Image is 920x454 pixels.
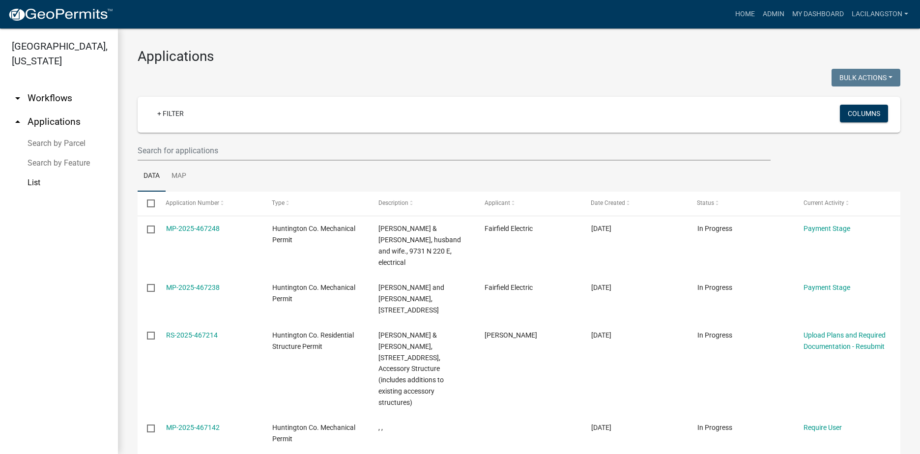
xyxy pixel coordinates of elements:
span: 08/21/2025 [591,284,611,291]
span: Application Number [166,199,220,206]
a: Map [166,161,192,192]
span: 08/21/2025 [591,331,611,339]
span: Huntington Co. Mechanical Permit [272,284,355,303]
a: MP-2025-467248 [166,225,220,232]
span: Description [378,199,408,206]
span: Brandon and Elizabeth Stebing, 1228 Stintson Dr, electrical [378,284,444,314]
a: MP-2025-467238 [166,284,220,291]
span: Date Created [591,199,626,206]
button: Columns [840,105,888,122]
span: In Progress [697,424,732,431]
a: Require User [804,424,842,431]
a: Data [138,161,166,192]
a: Payment Stage [804,225,850,232]
span: , , [378,424,383,431]
datatable-header-cell: Applicant [475,192,581,215]
datatable-header-cell: Current Activity [794,192,900,215]
datatable-header-cell: Type [263,192,369,215]
a: RS-2025-467214 [166,331,218,339]
span: Jason Schmucker [485,331,537,339]
i: arrow_drop_down [12,92,24,104]
span: Status [697,199,715,206]
datatable-header-cell: Application Number [156,192,262,215]
h3: Applications [138,48,900,65]
datatable-header-cell: Status [688,192,794,215]
a: Home [731,5,759,24]
i: arrow_drop_up [12,116,24,128]
span: Huntington Co. Mechanical Permit [272,424,355,443]
datatable-header-cell: Date Created [581,192,688,215]
span: In Progress [697,284,732,291]
datatable-header-cell: Select [138,192,156,215]
span: 08/21/2025 [591,225,611,232]
span: 08/21/2025 [591,424,611,431]
button: Bulk Actions [832,69,900,86]
span: Applicant [485,199,510,206]
span: Griffith, Kristi E & Gary W, husband and wife., 9731 N 220 E, electrical [378,225,461,266]
span: In Progress [697,331,732,339]
a: MP-2025-467142 [166,424,220,431]
input: Search for applications [138,141,771,161]
span: Type [272,199,285,206]
datatable-header-cell: Description [369,192,475,215]
span: Fairfield Electric [485,284,533,291]
a: + Filter [149,105,192,122]
span: Huntington Co. Residential Structure Permit [272,331,354,350]
a: Admin [759,5,788,24]
a: Upload Plans and Required Documentation - Resubmit [804,331,886,350]
a: Payment Stage [804,284,850,291]
span: Current Activity [804,199,844,206]
span: Fairfield Electric [485,225,533,232]
span: Huntington Co. Mechanical Permit [272,225,355,244]
a: LaciLangston [848,5,912,24]
a: My Dashboard [788,5,848,24]
span: Hartmus, Kenneth J & Julie A, 1054 Locust Dr, Accessory Structure (includes additions to existing... [378,331,444,406]
span: In Progress [697,225,732,232]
